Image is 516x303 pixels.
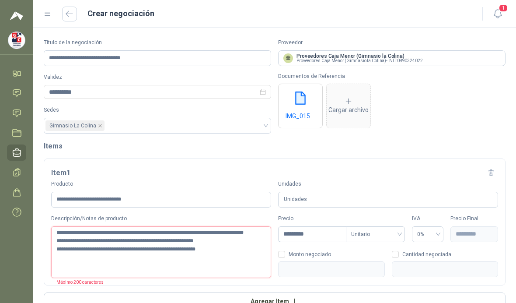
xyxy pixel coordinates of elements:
span: Monto negociado [285,252,335,257]
label: Precio [278,215,346,223]
span: Cantidad negociada [399,252,455,257]
label: Precio Final [450,215,498,223]
span: Unitario [351,228,400,241]
label: Proveedor [278,39,506,47]
label: Descripción/Notas de producto [51,215,271,223]
label: IVA [412,215,443,223]
p: Máximo 200 caracteres [51,278,104,286]
label: Validez [44,73,271,81]
span: 1 [499,4,508,12]
label: Sedes [44,106,271,114]
img: Logo peakr [10,11,23,21]
span: close [98,123,102,128]
p: Documentos de Referencia [278,73,506,79]
label: Título de la negociación [44,39,271,47]
span: Gimnasio La Colina [49,121,96,130]
button: 1 [490,6,506,22]
div: Cargar archivo [328,97,369,115]
img: Company Logo [8,32,25,49]
label: Unidades [278,180,498,188]
h1: Crear negociación [87,7,154,20]
div: Unidades [278,192,498,208]
h3: Item 1 [51,167,70,179]
label: Producto [51,180,271,188]
span: 0% [417,228,438,241]
h2: Items [44,141,506,151]
span: Gimnasio La Colina [45,120,105,131]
